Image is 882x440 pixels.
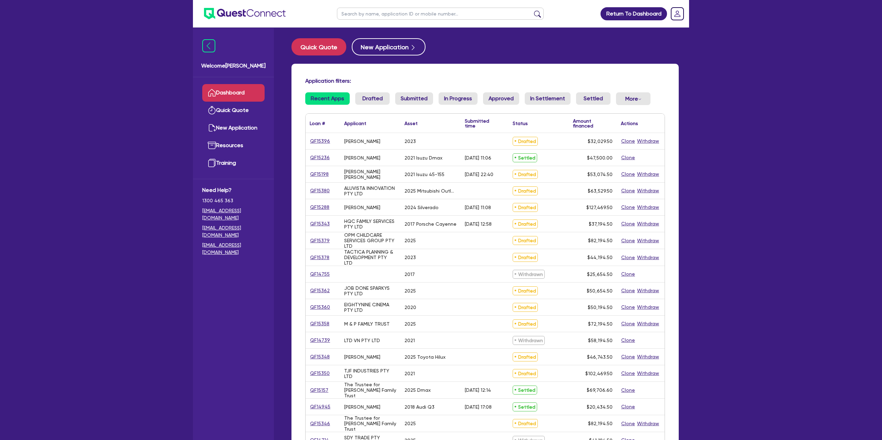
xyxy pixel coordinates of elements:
[344,155,380,161] div: [PERSON_NAME]
[310,369,330,377] a: QF15350
[404,354,445,360] div: 2025 Toyota Hilux
[310,203,330,211] a: QF15288
[637,137,659,145] button: Withdraw
[404,305,416,310] div: 2020
[513,402,537,411] span: Settled
[637,187,659,195] button: Withdraw
[573,119,613,128] div: Amount financed
[637,420,659,428] button: Withdraw
[305,92,350,105] a: Recent Apps
[208,159,216,167] img: training
[621,320,635,328] button: Clone
[404,221,457,227] div: 2017 Porsche Cayenne
[621,203,635,211] button: Clone
[310,137,330,145] a: QF15396
[587,172,613,177] span: $53,074.50
[588,139,613,144] span: $32,029.50
[202,119,265,137] a: New Application
[513,186,538,195] span: Drafted
[202,84,265,102] a: Dashboard
[616,92,650,105] button: Dropdown toggle
[637,287,659,295] button: Withdraw
[586,205,613,210] span: $127,469.50
[310,403,331,411] a: QF14945
[513,253,538,262] span: Drafted
[576,92,611,105] a: Settled
[344,382,396,398] div: The Trustee for [PERSON_NAME] Family Trust
[404,421,416,426] div: 2025
[344,404,380,410] div: [PERSON_NAME]
[513,352,538,361] span: Drafted
[588,238,613,243] span: $82,194.50
[202,224,265,239] a: [EMAIL_ADDRESS][DOMAIN_NAME]
[344,218,396,229] div: HQC FAMILY SERVICES PTY LTD
[310,170,329,178] a: QF15198
[637,303,659,311] button: Withdraw
[513,286,538,295] span: Drafted
[310,187,330,195] a: QF15380
[585,371,613,376] span: $102,469.50
[465,404,492,410] div: [DATE] 17:08
[621,254,635,262] button: Clone
[310,220,330,228] a: QF15343
[668,5,686,23] a: Dropdown toggle
[352,38,425,55] a: New Application
[202,242,265,256] a: [EMAIL_ADDRESS][DOMAIN_NAME]
[201,62,266,70] span: Welcome [PERSON_NAME]
[404,338,415,343] div: 2021
[310,121,325,126] div: Loan #
[310,237,330,245] a: QF15379
[465,119,498,128] div: Submitted time
[621,154,635,162] button: Clone
[637,170,659,178] button: Withdraw
[587,272,613,277] span: $25,654.50
[513,219,538,228] span: Drafted
[513,303,538,312] span: Drafted
[208,141,216,150] img: resources
[355,92,390,105] a: Drafted
[513,170,538,179] span: Drafted
[202,207,265,222] a: [EMAIL_ADDRESS][DOMAIN_NAME]
[202,39,215,52] img: icon-menu-close
[404,172,444,177] div: 2021 Isuzu 45-155
[513,369,538,378] span: Drafted
[202,186,265,194] span: Need Help?
[310,320,330,328] a: QF15358
[310,420,330,428] a: QF15346
[513,121,528,126] div: Status
[513,336,545,345] span: Withdrawn
[344,368,396,379] div: TJF INDUSTRIES PTY LTD
[404,404,434,410] div: 2018 Audi Q3
[637,220,659,228] button: Withdraw
[404,272,415,277] div: 2017
[310,386,329,394] a: QF15157
[395,92,433,105] a: Submitted
[637,320,659,328] button: Withdraw
[202,154,265,172] a: Training
[621,420,635,428] button: Clone
[637,203,659,211] button: Withdraw
[310,303,330,311] a: QF15360
[291,38,352,55] a: Quick Quote
[621,170,635,178] button: Clone
[587,354,613,360] span: $46,743.50
[208,106,216,114] img: quick-quote
[404,205,439,210] div: 2024 Silverado
[621,353,635,361] button: Clone
[588,421,613,426] span: $82,194.50
[202,102,265,119] a: Quick Quote
[310,254,330,262] a: QF15378
[344,232,396,249] div: OPM CHILDCARE SERVICES GROUP PTY LTD
[404,155,442,161] div: 2021 Isuzu Dmax
[621,336,635,344] button: Clone
[204,8,286,19] img: quest-connect-logo-blue
[404,371,415,376] div: 2021
[404,188,457,194] div: 2025 Mitsubishi Outlander
[344,415,396,432] div: The Trustee for [PERSON_NAME] Family Trust
[513,319,538,328] span: Drafted
[621,386,635,394] button: Clone
[637,369,659,377] button: Withdraw
[621,403,635,411] button: Clone
[588,305,613,310] span: $50,194.50
[337,8,544,20] input: Search by name, application ID or mobile number...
